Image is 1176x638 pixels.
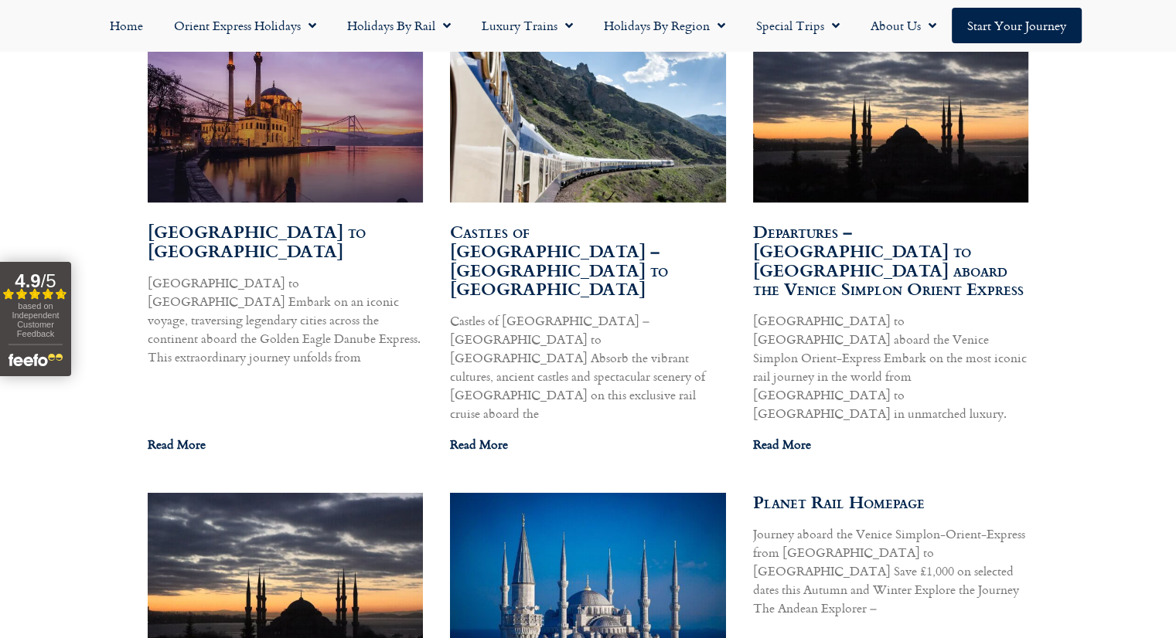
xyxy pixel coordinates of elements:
[450,219,668,301] a: Castles of [GEOGRAPHIC_DATA] – [GEOGRAPHIC_DATA] to [GEOGRAPHIC_DATA]
[94,8,159,43] a: Home
[855,8,952,43] a: About Us
[753,311,1029,423] p: [GEOGRAPHIC_DATA] to [GEOGRAPHIC_DATA] aboard the Venice Simplon Orient-Express Embark on the mos...
[753,435,811,453] a: Read more about Departures – Istanbul to Paris aboard the Venice Simplon Orient Express
[753,219,1024,301] a: Departures – [GEOGRAPHIC_DATA] to [GEOGRAPHIC_DATA] aboard the Venice Simplon Orient Express
[588,8,741,43] a: Holidays by Region
[148,273,424,366] p: [GEOGRAPHIC_DATA] to [GEOGRAPHIC_DATA] Embark on an iconic voyage, traversing legendary cities ac...
[450,435,508,453] a: Read more about Castles of Transylvania – Istanbul to Budapest
[8,8,1168,43] nav: Menu
[148,219,366,263] a: [GEOGRAPHIC_DATA] to [GEOGRAPHIC_DATA]
[753,524,1029,617] p: Journey aboard the Venice Simplon-Orient-Express from [GEOGRAPHIC_DATA] to [GEOGRAPHIC_DATA] Save...
[332,8,466,43] a: Holidays by Rail
[952,8,1082,43] a: Start your Journey
[753,489,925,514] a: Planet Rail Homepage
[159,8,332,43] a: Orient Express Holidays
[148,435,206,453] a: Read more about PARIS to ISTANBUL
[466,8,588,43] a: Luxury Trains
[741,8,855,43] a: Special Trips
[450,311,726,423] p: Castles of [GEOGRAPHIC_DATA] – [GEOGRAPHIC_DATA] to [GEOGRAPHIC_DATA] Absorb the vibrant cultures...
